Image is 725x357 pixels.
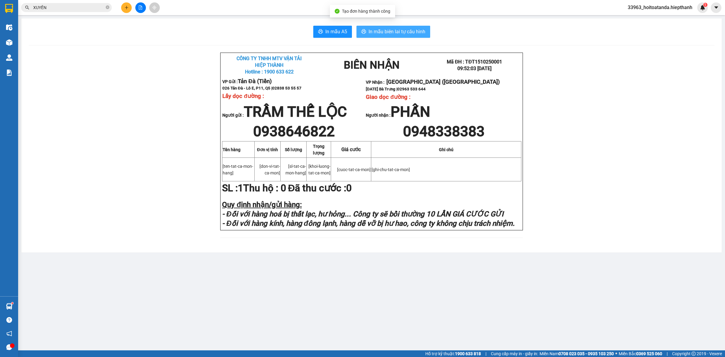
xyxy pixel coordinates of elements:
[138,5,143,10] span: file-add
[255,62,283,68] strong: HIỆP THÀNH
[491,350,538,357] span: Cung cấp máy in - giấy in:
[285,147,302,152] span: Số lượng
[25,5,29,10] span: search
[222,210,503,218] strong: - Đối với hàng hoá bị thất lạc, hư hỏng... Công ty sẽ bồi thường 10 LẦN GIÁ CƯỚC GỬI
[391,103,430,120] span: PHẤN
[711,2,721,13] button: caret-down
[439,147,453,152] strong: Ghi chú
[457,66,491,71] span: 09:52:03 [DATE]
[346,182,352,194] span: 0
[11,302,13,304] sup: 1
[152,5,156,10] span: aim
[135,2,146,13] button: file-add
[619,350,662,357] span: Miền Bắc
[714,5,719,10] span: caret-down
[403,123,485,140] span: 0948338383
[447,59,502,65] span: Mã ĐH : TĐT1510250001
[342,9,390,14] span: Tạo đơn hàng thành công
[5,4,13,13] img: logo-vxr
[341,147,361,152] span: Giá cước
[257,147,278,152] strong: Đơn vị tính
[369,28,425,35] span: In mẫu biên lai tự cấu hình
[356,26,430,38] button: printerIn mẫu biên lai tự cấu hình
[124,5,129,10] span: plus
[704,3,706,7] span: 1
[222,93,264,99] span: Lấy dọc đường :
[335,9,340,14] span: check-circle
[121,2,132,13] button: plus
[222,182,243,194] strong: SL :
[313,144,324,155] span: Trọng lượng
[243,182,278,194] strong: Thu hộ :
[281,182,354,194] span: Đã thu cước :
[106,5,109,11] span: close-circle
[366,113,430,118] strong: Người nhận :
[691,352,696,356] span: copyright
[106,5,109,9] span: close-circle
[6,24,12,31] img: warehouse-icon
[366,94,410,100] span: Giao dọc đường :
[372,167,410,172] span: [ghi-chu-tat-ca-mon]
[33,4,105,11] input: Tìm tên, số ĐT hoặc mã đơn
[245,69,294,75] span: Hotline : 1900 633 622
[253,123,335,140] span: 0938646822
[238,182,243,194] span: 1
[6,39,12,46] img: warehouse-icon
[6,331,12,336] span: notification
[386,79,500,85] span: [GEOGRAPHIC_DATA] ([GEOGRAPHIC_DATA])
[272,86,301,90] span: 02838 53 55 57
[455,351,481,356] strong: 1900 633 818
[6,70,12,76] img: solution-icon
[337,167,371,172] span: [cuoc-tat-ca-mon]
[222,86,301,90] span: 026 Tản Đà - Lô E, P11, Q5 |
[313,26,352,38] button: printerIn mẫu A5
[325,28,347,35] span: In mẫu A5
[285,164,306,175] span: [sl-tat-ca-mon-hang]
[636,351,662,356] strong: 0369 525 060
[425,350,481,357] span: Hỗ trợ kỹ thuật:
[397,87,426,91] span: 02963 533 644
[615,352,617,355] span: ⚪️
[6,344,12,350] span: message
[366,80,500,85] strong: VP Nhận :
[703,3,707,7] sup: 1
[259,164,280,175] span: [don-vi-tat-ca-mon]
[667,350,668,357] span: |
[223,147,240,152] strong: Tên hàng
[6,303,12,310] img: warehouse-icon
[223,164,253,175] span: [ten-tat-ca-mon-hang]
[361,29,366,35] span: printer
[540,350,614,357] span: Miền Nam
[222,219,515,228] strong: - Đối với hàng kính, hàng đông lạnh, hàng dễ vỡ bị hư hao, công ty không chịu trách nhiệm.
[559,351,614,356] strong: 0708 023 035 - 0935 103 250
[344,59,400,71] strong: BIÊN NHẬN
[237,56,302,61] strong: CÔNG TY TNHH MTV VẬN TẢI
[6,317,12,323] span: question-circle
[281,182,286,194] span: 0
[6,54,12,61] img: warehouse-icon
[366,87,426,91] span: [DATE] Bà Trưng |
[308,164,330,175] span: [khoi-luong-tat-ca-mon]
[222,79,272,84] strong: VP Gửi :
[623,4,697,11] span: 33963_hoitoatanda.hiepthanh
[149,2,160,13] button: aim
[244,103,347,120] span: TRẦM THẾ LỘC
[222,113,347,118] strong: Người gửi :
[238,78,272,85] span: Tản Đà (Tiền)
[222,200,302,209] strong: Quy định nhận/gửi hàng:
[700,5,705,10] img: icon-new-feature
[318,29,323,35] span: printer
[485,350,486,357] span: |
